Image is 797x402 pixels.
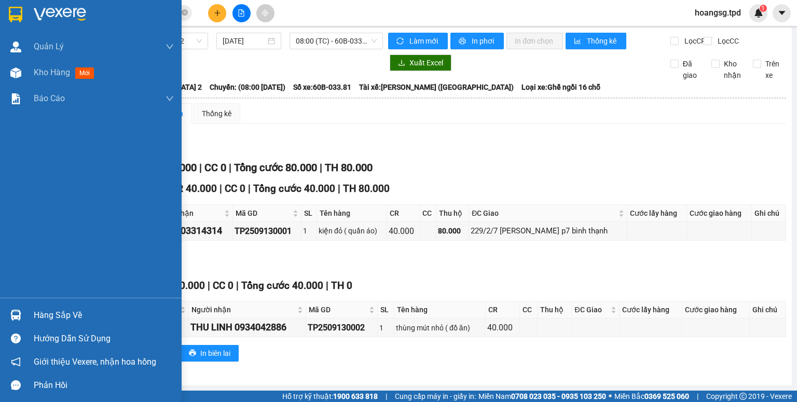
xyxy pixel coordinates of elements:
[190,320,304,335] div: THU LINH 0934042886
[739,393,747,400] span: copyright
[395,391,476,402] span: Cung cấp máy in - giấy in:
[34,67,70,77] span: Kho hàng
[208,4,226,22] button: plus
[232,4,251,22] button: file-add
[777,8,787,18] span: caret-down
[386,391,387,402] span: |
[293,81,351,93] span: Số xe: 60B-033.81
[11,357,21,367] span: notification
[359,81,514,93] span: Tài xế: [PERSON_NAME] ([GEOGRAPHIC_DATA])
[398,59,405,67] span: download
[248,183,251,195] span: |
[181,345,239,362] button: printerIn biên lai
[308,321,376,334] div: TP2509130002
[75,67,94,79] span: mới
[436,205,469,222] th: Thu hộ
[389,225,418,238] div: 40.000
[343,183,390,195] span: TH 80.000
[471,225,625,238] div: 229/2/7 [PERSON_NAME] p7 bình thạnh
[200,348,230,359] span: In biên lai
[750,301,786,318] th: Ghi chú
[34,308,174,323] div: Hàng sắp về
[9,7,22,22] img: logo-vxr
[331,280,352,292] span: TH 0
[325,161,373,174] span: TH 80.000
[644,392,689,400] strong: 0369 525 060
[233,222,301,240] td: TP2509130001
[236,280,239,292] span: |
[390,54,451,71] button: downloadXuất Excel
[253,183,335,195] span: Tổng cước 40.000
[320,161,322,174] span: |
[10,310,21,321] img: warehouse-icon
[409,35,439,47] span: Làm mới
[627,205,687,222] th: Cước lấy hàng
[241,280,323,292] span: Tổng cước 40.000
[10,67,21,78] img: warehouse-icon
[210,81,285,93] span: Chuyến: (08:00 [DATE])
[520,301,538,318] th: CC
[450,33,504,49] button: printerIn phơi
[319,225,385,237] div: kiện đỏ ( quần áo)
[396,37,405,46] span: sync
[687,205,752,222] th: Cước giao hàng
[378,301,394,318] th: SL
[682,301,750,318] th: Cước giao hàng
[333,392,378,400] strong: 1900 633 818
[204,161,226,174] span: CC 0
[199,161,202,174] span: |
[387,205,420,222] th: CR
[760,5,767,12] sup: 1
[296,33,377,49] span: 08:00 (TC) - 60B-033.81
[10,41,21,52] img: warehouse-icon
[182,8,188,18] span: close-circle
[34,331,174,346] div: Hướng dẫn sử dụng
[754,8,763,18] img: icon-new-feature
[420,205,437,222] th: CC
[720,58,745,81] span: Kho nhận
[317,205,387,222] th: Tên hàng
[587,35,618,47] span: Thống kê
[487,321,518,334] div: 40.000
[34,355,156,368] span: Giới thiệu Vexere, nhận hoa hồng
[574,37,583,46] span: bar-chart
[34,92,65,105] span: Báo cáo
[262,9,269,17] span: aim
[438,225,467,237] div: 80.000
[680,35,707,47] span: Lọc CR
[713,35,740,47] span: Lọc CC
[472,35,496,47] span: In phơi
[11,334,21,343] span: question-circle
[208,280,210,292] span: |
[338,183,340,195] span: |
[486,301,520,318] th: CR
[620,301,682,318] th: Cước lấy hàng
[202,108,231,119] div: Thống kê
[761,58,787,81] span: Trên xe
[773,4,791,22] button: caret-down
[511,392,606,400] strong: 0708 023 035 - 0935 103 250
[396,322,484,334] div: thùng mút nhỏ ( đồ ăn)
[521,81,600,93] span: Loại xe: Ghế ngồi 16 chỗ
[153,224,231,238] div: quý 0903314314
[223,35,265,47] input: 13/09/2025
[761,5,765,12] span: 1
[388,33,448,49] button: syncLàm mới
[235,225,299,238] div: TP2509130001
[574,304,609,315] span: ĐC Giao
[282,391,378,402] span: Hỗ trợ kỹ thuật:
[213,280,233,292] span: CC 0
[166,94,174,103] span: down
[238,9,245,17] span: file-add
[326,280,328,292] span: |
[609,394,612,398] span: ⚪️
[614,391,689,402] span: Miền Bắc
[236,207,291,219] span: Mã GD
[256,4,274,22] button: aim
[459,37,468,46] span: printer
[225,183,245,195] span: CC 0
[506,33,563,49] button: In đơn chọn
[538,301,572,318] th: Thu hộ
[394,301,486,318] th: Tên hàng
[34,378,174,393] div: Phản hồi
